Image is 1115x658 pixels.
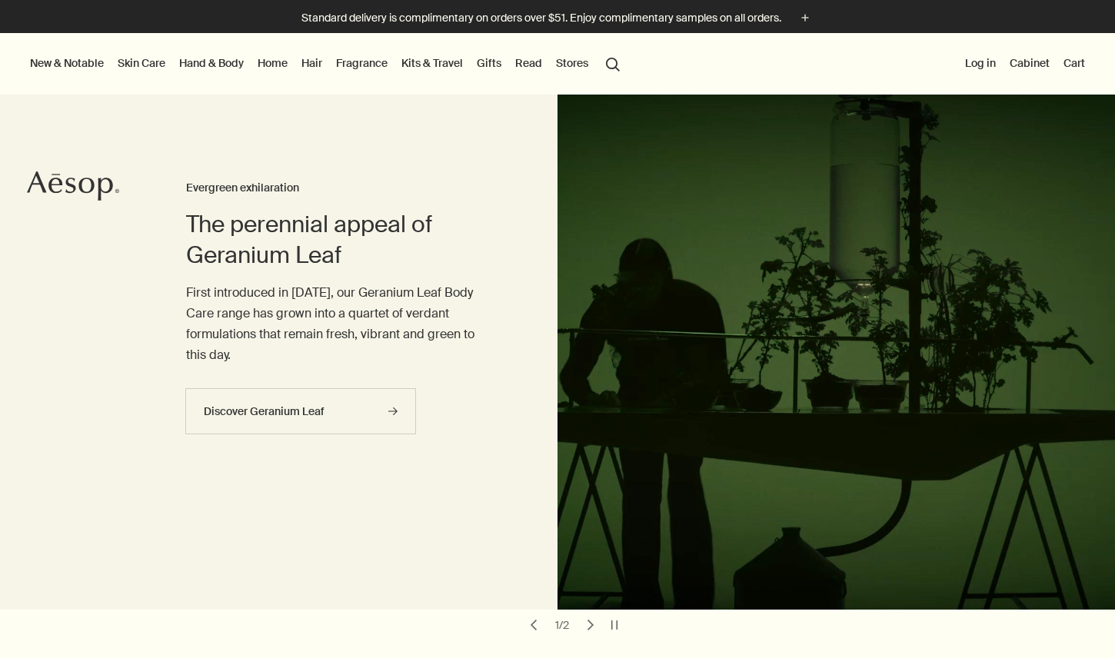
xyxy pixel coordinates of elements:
[115,53,168,73] a: Skin Care
[185,388,416,434] a: Discover Geranium Leaf
[27,171,119,205] a: Aesop
[27,33,627,95] nav: primary
[551,618,574,632] div: 1 / 2
[301,10,781,26] p: Standard delivery is complimentary on orders over $51. Enjoy complimentary samples on all orders.
[523,614,544,636] button: previous slide
[474,53,504,73] a: Gifts
[512,53,545,73] a: Read
[301,9,814,27] button: Standard delivery is complimentary on orders over $51. Enjoy complimentary samples on all orders.
[599,48,627,78] button: Open search
[186,179,496,198] h3: Evergreen exhilaration
[27,53,107,73] button: New & Notable
[176,53,247,73] a: Hand & Body
[298,53,325,73] a: Hair
[255,53,291,73] a: Home
[333,53,391,73] a: Fragrance
[398,53,466,73] a: Kits & Travel
[962,53,999,73] button: Log in
[1060,53,1088,73] button: Cart
[186,209,496,271] h2: The perennial appeal of Geranium Leaf
[962,33,1088,95] nav: supplementary
[1007,53,1053,73] a: Cabinet
[27,171,119,201] svg: Aesop
[186,282,496,366] p: First introduced in [DATE], our Geranium Leaf Body Care range has grown into a quartet of verdant...
[553,53,591,73] button: Stores
[604,614,625,636] button: pause
[580,614,601,636] button: next slide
